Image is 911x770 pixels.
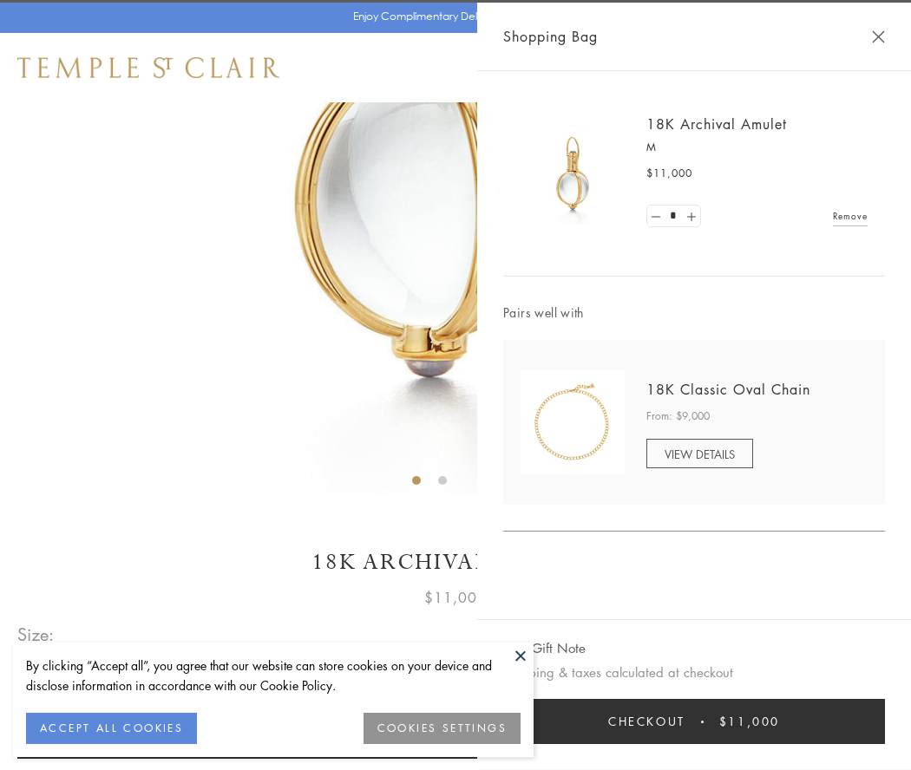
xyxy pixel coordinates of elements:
[647,206,665,227] a: Set quantity to 0
[503,25,598,48] span: Shopping Bag
[503,699,885,744] button: Checkout $11,000
[665,446,735,462] span: VIEW DETAILS
[872,30,885,43] button: Close Shopping Bag
[521,370,625,474] img: N88865-OV18
[424,586,487,609] span: $11,000
[646,165,692,182] span: $11,000
[719,712,780,731] span: $11,000
[503,662,885,683] p: Shipping & taxes calculated at checkout
[682,206,699,227] a: Set quantity to 2
[17,547,894,577] h1: 18K Archival Amulet
[646,408,710,425] span: From: $9,000
[503,303,885,323] span: Pairs well with
[17,620,56,649] span: Size:
[26,656,521,695] div: By clicking “Accept all”, you agree that our website can store cookies on your device and disclos...
[646,439,753,468] a: VIEW DETAILS
[521,121,625,225] img: 18K Archival Amulet
[646,380,810,399] a: 18K Classic Oval Chain
[364,713,521,744] button: COOKIES SETTINGS
[26,713,197,744] button: ACCEPT ALL COOKIES
[503,637,586,659] button: Add Gift Note
[833,206,868,225] a: Remove
[646,114,787,134] a: 18K Archival Amulet
[353,8,550,25] p: Enjoy Complimentary Delivery & Returns
[646,139,868,156] p: M
[608,712,685,731] span: Checkout
[17,57,279,78] img: Temple St. Clair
